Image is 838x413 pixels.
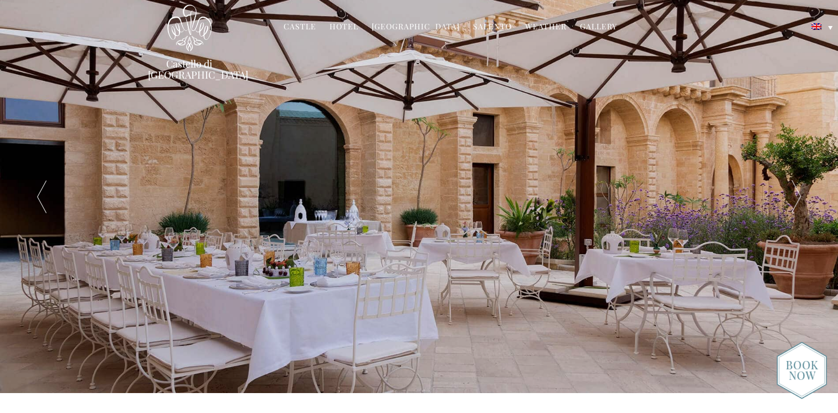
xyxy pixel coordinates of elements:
[777,342,827,399] img: new-booknow.png
[580,21,617,34] a: Gallery
[284,21,316,34] a: Castle
[473,21,512,34] a: Salento
[148,58,231,80] a: Castello di [GEOGRAPHIC_DATA]
[525,21,567,34] a: Weather
[811,23,821,30] img: English
[330,21,358,34] a: Hotel
[372,21,460,34] a: [GEOGRAPHIC_DATA]
[167,4,212,51] img: Castello di Ugento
